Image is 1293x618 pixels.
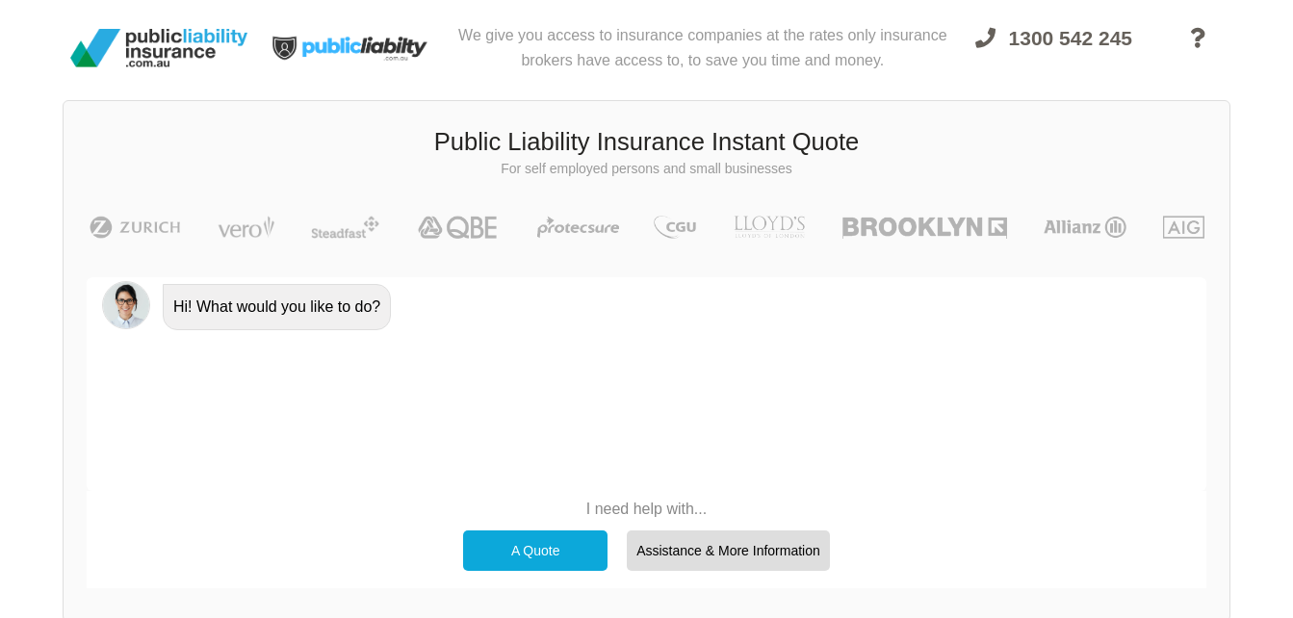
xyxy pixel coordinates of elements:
a: 1300 542 245 [958,15,1150,89]
img: Chatbot | PLI [102,281,150,329]
p: I need help with... [453,499,840,520]
h3: Public Liability Insurance Instant Quote [78,125,1215,160]
img: Public Liability Insurance [63,21,255,75]
span: 1300 542 245 [1009,27,1132,49]
img: CGU | Public Liability Insurance [646,216,704,239]
div: We give you access to insurance companies at the rates only insurance brokers have access to, to ... [448,8,958,89]
img: AIG | Public Liability Insurance [1155,216,1212,239]
img: Steadfast | Public Liability Insurance [303,216,388,239]
div: A Quote [463,530,608,571]
div: Assistance & More Information [627,530,830,571]
img: QBE | Public Liability Insurance [406,216,510,239]
img: Public Liability Insurance Light [255,8,448,89]
img: Zurich | Public Liability Insurance [81,216,190,239]
img: Vero | Public Liability Insurance [209,216,283,239]
img: Brooklyn | Public Liability Insurance [835,216,1015,239]
img: LLOYD's | Public Liability Insurance [723,216,815,239]
p: For self employed persons and small businesses [78,160,1215,179]
img: Allianz | Public Liability Insurance [1034,216,1136,239]
img: Protecsure | Public Liability Insurance [530,216,627,239]
div: Hi! What would you like to do? [163,284,391,330]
